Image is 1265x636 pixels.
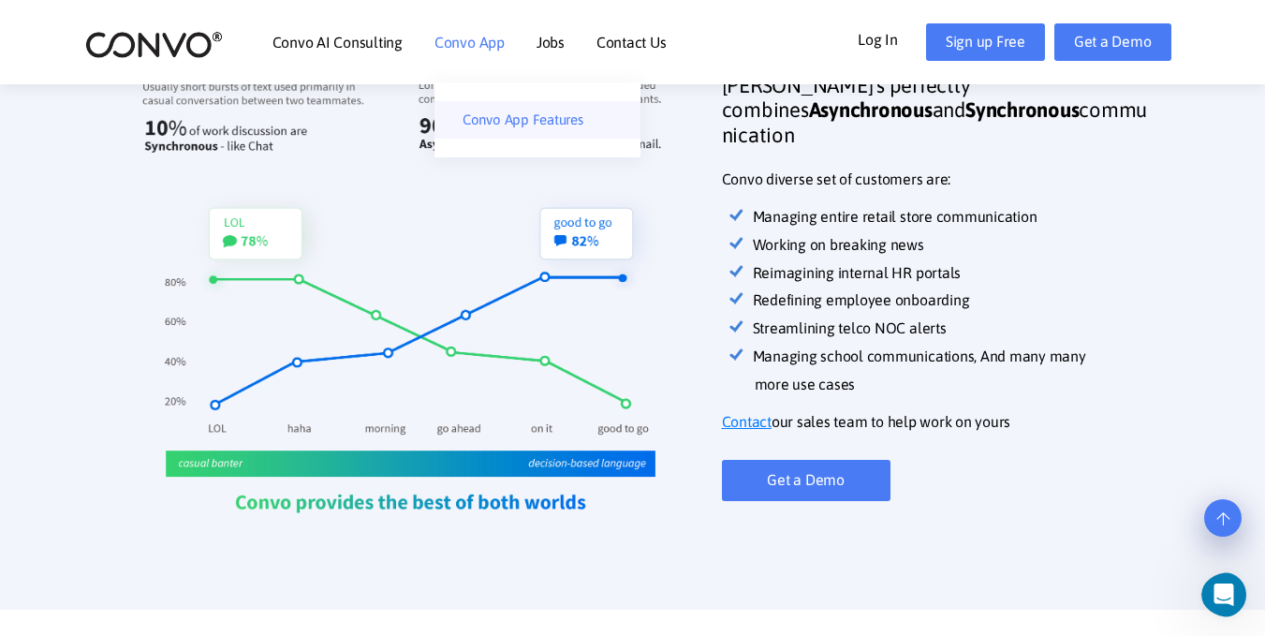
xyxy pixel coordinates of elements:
[809,97,933,122] strong: Asynchronous
[722,413,772,430] u: Contact
[755,259,1153,288] li: Reimagining internal HR portals
[755,203,1153,231] li: Managing entire retail store communication
[755,231,1153,259] li: Working on breaking news
[722,408,1153,436] p: our sales team to help work on yours
[722,73,1153,161] h3: [PERSON_NAME]'s perfectly combines and communication
[113,20,708,554] img: synchronous-home_03.png
[1201,572,1259,617] iframe: Intercom live chat
[755,343,1153,399] li: Managing school communications, And many many more use cases
[722,408,772,436] a: Contact
[755,287,1153,315] li: Redefining employee onboarding
[722,460,890,501] a: Get a Demo
[965,97,1079,122] strong: Synchronous
[722,166,1153,194] p: Convo diverse set of customers are:
[755,315,1153,343] li: Streamlining telco NOC alerts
